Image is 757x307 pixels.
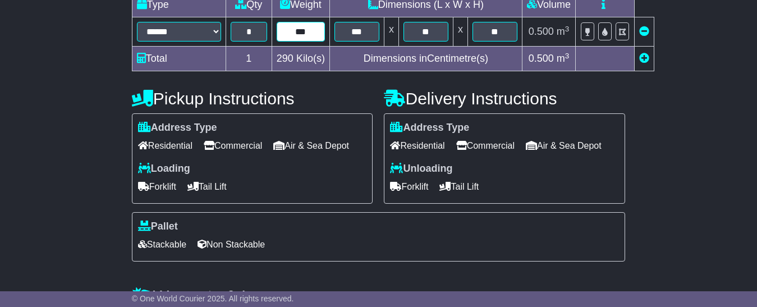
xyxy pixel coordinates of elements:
[138,163,190,175] label: Loading
[526,137,602,154] span: Air & Sea Depot
[529,53,554,64] span: 0.500
[329,47,522,71] td: Dimensions in Centimetre(s)
[226,47,272,71] td: 1
[439,178,479,195] span: Tail Lift
[529,26,554,37] span: 0.500
[390,122,469,134] label: Address Type
[198,236,265,253] span: Non Stackable
[390,178,428,195] span: Forklift
[132,89,373,108] h4: Pickup Instructions
[456,137,515,154] span: Commercial
[565,52,570,60] sup: 3
[132,287,625,305] h4: Warranty & Insurance
[639,26,649,37] a: Remove this item
[138,137,192,154] span: Residential
[384,17,398,47] td: x
[557,26,570,37] span: m
[187,178,227,195] span: Tail Lift
[272,47,329,71] td: Kilo(s)
[277,53,293,64] span: 290
[565,25,570,33] sup: 3
[132,47,226,71] td: Total
[138,122,217,134] label: Address Type
[273,137,349,154] span: Air & Sea Depot
[132,294,294,303] span: © One World Courier 2025. All rights reserved.
[390,163,452,175] label: Unloading
[138,178,176,195] span: Forklift
[204,137,262,154] span: Commercial
[384,89,625,108] h4: Delivery Instructions
[557,53,570,64] span: m
[453,17,467,47] td: x
[390,137,444,154] span: Residential
[138,221,178,233] label: Pallet
[639,53,649,64] a: Add new item
[138,236,186,253] span: Stackable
